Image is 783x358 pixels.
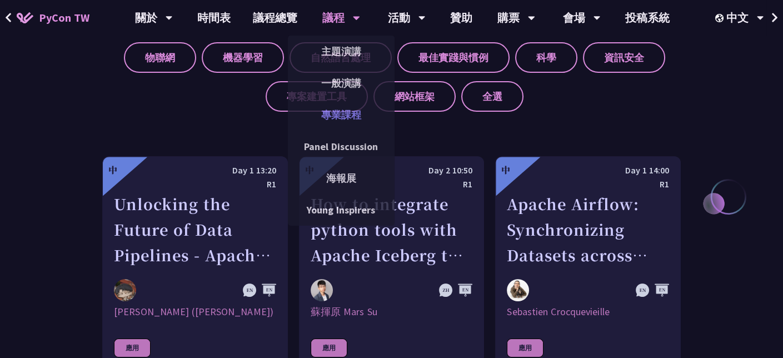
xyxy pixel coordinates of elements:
[124,42,196,73] label: 物聯網
[266,81,368,112] label: 專案建置工具
[39,9,89,26] span: PyCon TW
[461,81,523,112] label: 全選
[6,4,101,32] a: PyCon TW
[311,279,333,301] img: 蘇揮原 Mars Su
[397,42,510,73] label: 最佳實踐與慣例
[507,279,529,301] img: Sebastien Crocquevieille
[501,163,510,177] div: 中
[288,197,395,223] a: Young Inspirers
[583,42,665,73] label: 資訊安全
[507,339,543,357] div: 應用
[373,81,456,112] label: 網站框架
[507,191,669,268] div: Apache Airflow: Synchronizing Datasets across Multiple instances
[114,339,151,357] div: 應用
[507,163,669,177] div: Day 1 14:00
[114,163,276,177] div: Day 1 13:20
[288,38,395,64] a: 主題演講
[108,163,117,177] div: 中
[114,191,276,268] div: Unlocking the Future of Data Pipelines - Apache Airflow 3
[114,279,136,301] img: 李唯 (Wei Lee)
[507,177,669,191] div: R1
[311,339,347,357] div: 應用
[311,191,473,268] div: How to integrate python tools with Apache Iceberg to build ETLT pipeline on Shift-Left Architecture
[715,14,726,22] img: Locale Icon
[202,42,284,73] label: 機器學習
[288,70,395,96] a: 一般演講
[288,165,395,191] a: 海報展
[114,177,276,191] div: R1
[507,305,669,319] div: Sebastien Crocquevieille
[288,102,395,128] a: 專業課程
[515,42,577,73] label: 科學
[114,305,276,319] div: [PERSON_NAME] ([PERSON_NAME])
[17,12,33,23] img: Home icon of PyCon TW 2025
[288,133,395,160] a: Panel Discussion
[311,305,473,319] div: 蘇揮原 Mars Su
